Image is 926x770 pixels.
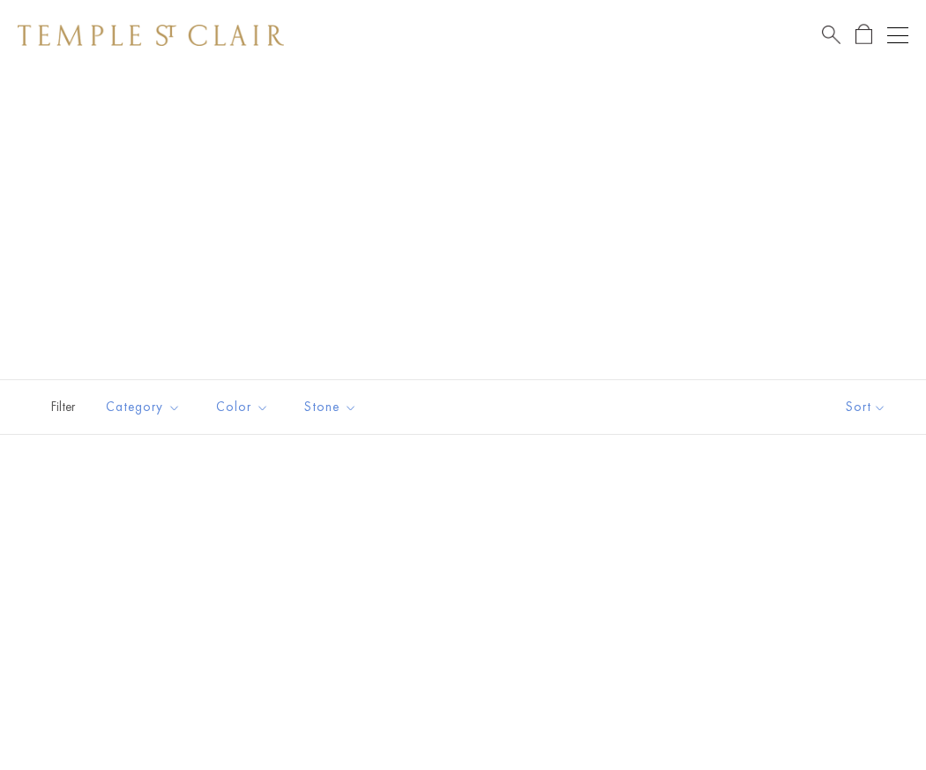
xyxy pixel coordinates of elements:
a: Open Shopping Bag [855,24,872,46]
button: Open navigation [887,25,908,46]
span: Stone [295,396,370,418]
button: Stone [291,387,370,427]
button: Show sort by [806,380,926,434]
a: Search [822,24,840,46]
button: Category [93,387,194,427]
img: Temple St. Clair [18,25,284,46]
button: Color [203,387,282,427]
span: Category [97,396,194,418]
span: Color [207,396,282,418]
